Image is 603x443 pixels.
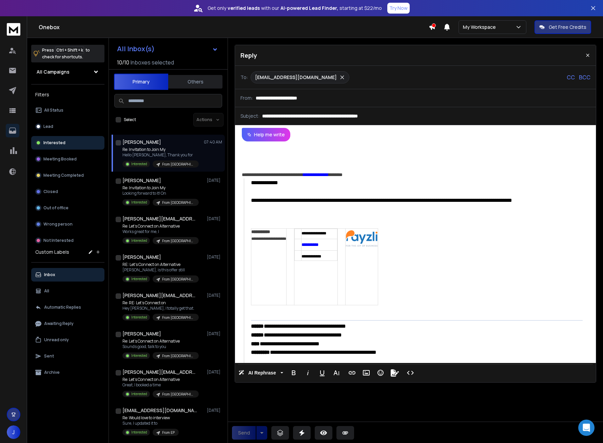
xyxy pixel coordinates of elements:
p: RE: Let's Connect on Alternative [122,262,199,267]
h1: [EMAIL_ADDRESS][DOMAIN_NAME] [122,407,197,414]
strong: AI-powered Lead Finder, [280,5,338,12]
button: Code View [404,366,417,380]
p: Not Interested [43,238,74,243]
p: Wrong person [43,221,73,227]
p: Interested [131,161,147,167]
p: [DATE] [207,178,222,183]
p: Interested [131,315,147,320]
h1: [PERSON_NAME][EMAIL_ADDRESS][PERSON_NAME][DOMAIN_NAME] [122,215,197,222]
button: All [31,284,104,298]
p: Hello [PERSON_NAME], Thank you for [122,152,199,158]
p: [DATE] [207,216,222,221]
p: Hey [PERSON_NAME], I totally get that. [122,306,199,311]
p: Sent [44,353,54,359]
button: Not Interested [31,234,104,247]
p: Works great for me, I [122,229,199,234]
h3: Filters [31,90,104,99]
p: Unread only [44,337,69,343]
h3: Inboxes selected [131,58,174,66]
div: Open Intercom Messenger [578,420,595,436]
button: Get Free Credits [534,20,591,34]
p: From: [240,95,253,101]
button: Insert Image (Ctrl+P) [360,366,373,380]
h1: [PERSON_NAME] [122,139,161,146]
button: Closed [31,185,104,198]
p: Lead [43,124,53,129]
button: Underline (Ctrl+U) [316,366,329,380]
button: J [7,425,20,439]
p: 07:40 AM [204,139,222,145]
p: [DATE] [207,293,222,298]
h1: [PERSON_NAME] [122,177,161,184]
p: From [GEOGRAPHIC_DATA] [162,200,195,205]
p: Get Free Credits [549,24,586,31]
p: [DATE] [207,254,222,260]
button: Emoticons [374,366,387,380]
p: Great, I booked a time [122,382,199,388]
p: Closed [43,189,58,194]
p: Interested [43,140,65,146]
p: All Status [44,108,63,113]
p: [DATE] [207,408,222,413]
p: Interested [131,391,147,397]
p: Get only with our starting at $22/mo [208,5,382,12]
p: Subject: [240,113,259,119]
p: Re: Let's Connect on Alternative [122,339,199,344]
button: All Status [31,103,104,117]
button: Interested [31,136,104,150]
p: CC [567,73,575,81]
p: From [GEOGRAPHIC_DATA] [162,392,195,397]
button: More Text [330,366,343,380]
button: Meeting Completed [31,169,104,182]
p: Reply [240,51,257,60]
p: [DATE] [207,369,222,375]
button: Out of office [31,201,104,215]
p: Re: Let's Connect on Alternative [122,224,199,229]
h1: [PERSON_NAME][EMAIL_ADDRESS][DOMAIN_NAME] [122,369,197,375]
p: Archive [44,370,60,375]
button: Archive [31,366,104,379]
p: Press to check for shortcuts. [42,47,90,60]
p: Re: Invitation to Join My [122,147,199,152]
p: Out of office [43,205,69,211]
p: From [GEOGRAPHIC_DATA] [162,277,195,282]
p: Interested [131,200,147,205]
img: logo [7,23,20,36]
p: Re: RE: Let's Connect on [122,300,199,306]
button: All Inbox(s) [112,42,223,56]
button: Lead [31,120,104,133]
p: From [GEOGRAPHIC_DATA] [162,238,195,244]
button: AI Rephrase [237,366,285,380]
h1: All Inbox(s) [117,45,155,52]
p: Meeting Booked [43,156,77,162]
h3: Custom Labels [35,249,69,255]
h1: [PERSON_NAME] [122,254,161,261]
p: My Workspace [463,24,499,31]
button: Inbox [31,268,104,282]
p: From [GEOGRAPHIC_DATA] [162,315,195,320]
p: Sounds good, talk to you [122,344,199,349]
p: Inbox [44,272,55,277]
button: Others [168,74,222,89]
p: [PERSON_NAME], is this offer still [122,267,199,273]
label: Select [124,117,136,122]
button: Try Now [387,3,410,14]
h1: [PERSON_NAME] [122,330,161,337]
p: Interested [131,430,147,435]
span: 10 / 10 [117,58,129,66]
p: From [GEOGRAPHIC_DATA] [162,353,195,359]
button: Help me write [242,128,290,141]
p: Sure, I updated it to [122,421,179,426]
strong: verified leads [228,5,260,12]
p: [EMAIL_ADDRESS][DOMAIN_NAME] [255,74,337,81]
p: To: [240,74,248,81]
p: Automatic Replies [44,305,81,310]
button: Automatic Replies [31,301,104,314]
button: Insert Link (Ctrl+K) [346,366,358,380]
span: Ctrl + Shift + k [55,46,84,54]
h1: All Campaigns [37,69,70,75]
p: Meeting Completed [43,173,84,178]
p: All [44,288,49,294]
